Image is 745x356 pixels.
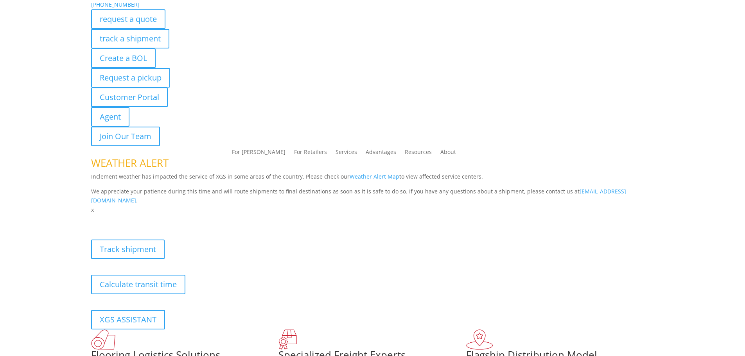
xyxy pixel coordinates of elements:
a: For Retailers [294,149,327,158]
a: request a quote [91,9,165,29]
img: xgs-icon-focused-on-flooring-red [278,329,297,350]
a: For [PERSON_NAME] [232,149,285,158]
img: xgs-icon-flagship-distribution-model-red [466,329,493,350]
a: Services [336,149,357,158]
a: Calculate transit time [91,275,185,294]
a: Request a pickup [91,68,170,88]
a: Create a BOL [91,48,156,68]
a: Track shipment [91,240,165,259]
a: Advantages [366,149,396,158]
a: About [440,149,456,158]
p: Inclement weather has impacted the service of XGS in some areas of the country. Please check our ... [91,172,654,187]
img: xgs-icon-total-supply-chain-intelligence-red [91,329,115,350]
p: x [91,205,654,215]
a: Resources [405,149,432,158]
a: [PHONE_NUMBER] [91,1,140,8]
a: Agent [91,107,129,127]
p: We appreciate your patience during this time and will route shipments to final destinations as so... [91,187,654,206]
a: XGS ASSISTANT [91,310,165,329]
a: Customer Portal [91,88,168,107]
b: Visibility, transparency, and control for your entire supply chain. [91,216,266,223]
a: track a shipment [91,29,169,48]
a: Weather Alert Map [350,173,399,180]
span: WEATHER ALERT [91,156,169,170]
a: Join Our Team [91,127,160,146]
